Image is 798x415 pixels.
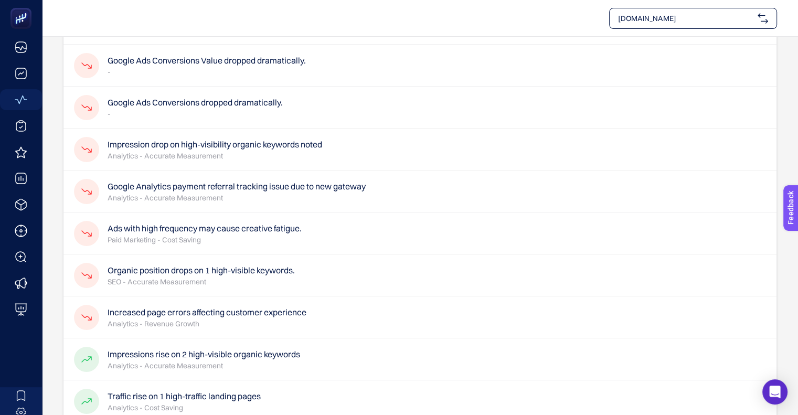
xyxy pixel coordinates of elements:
[108,318,306,329] p: Analytics - Revenue Growth
[762,379,788,405] div: Open Intercom Messenger
[108,109,283,119] p: -
[6,3,40,12] span: Feedback
[108,276,295,287] p: SEO - Accurate Measurement
[108,151,322,161] p: Analytics - Accurate Measurement
[108,360,300,371] p: Analytics - Accurate Measurement
[108,390,261,402] h4: Traffic rise on 1 high-traffic landing pages
[108,180,366,193] h4: Google Analytics payment referral tracking issue due to new gateway
[108,54,306,67] h4: Google Ads Conversions Value dropped dramatically.
[618,13,753,24] span: [DOMAIN_NAME]
[108,96,283,109] h4: Google Ads Conversions dropped dramatically.
[108,264,295,276] h4: Organic position drops on 1 high-visible keywords.
[758,13,768,24] img: svg%3e
[108,235,302,245] p: Paid Marketing - Cost Saving
[108,222,302,235] h4: Ads with high frequency may cause creative fatigue.
[108,306,306,318] h4: Increased page errors affecting customer experience
[108,193,366,203] p: Analytics - Accurate Measurement
[108,348,300,360] h4: Impressions rise on 2 high-visible organic keywords
[108,67,306,77] p: -
[108,402,261,413] p: Analytics - Cost Saving
[108,138,322,151] h4: Impression drop on high-visibility organic keywords noted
